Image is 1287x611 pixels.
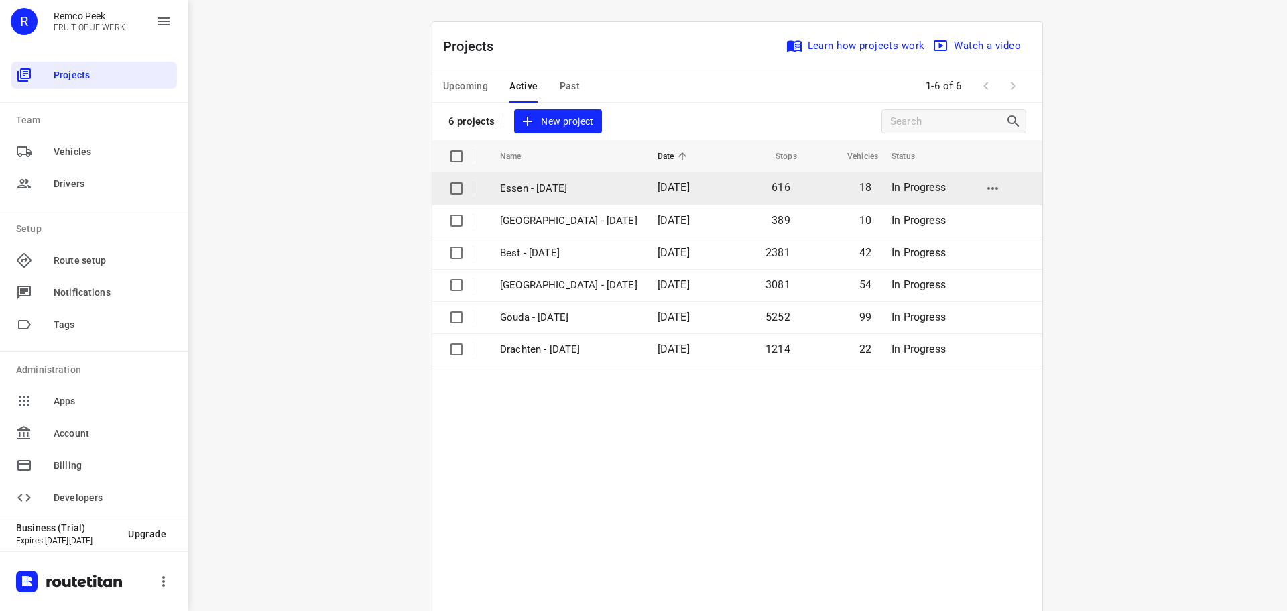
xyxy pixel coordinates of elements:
span: Date [658,148,692,164]
p: Administration [16,363,177,377]
span: In Progress [892,311,946,323]
div: Vehicles [11,138,177,165]
div: Projects [11,62,177,89]
span: Vehicles [830,148,878,164]
span: 1-6 of 6 [920,72,967,101]
span: 54 [859,278,871,291]
span: 5252 [765,311,790,323]
p: Team [16,113,177,127]
span: In Progress [892,343,946,355]
span: Past [560,78,580,95]
span: Stops [758,148,797,164]
span: Tags [54,318,172,332]
span: 1214 [765,343,790,355]
input: Search projects [890,111,1005,132]
div: Drivers [11,170,177,197]
p: FRUIT OP JE WERK [54,23,125,32]
span: [DATE] [658,214,690,227]
span: 3081 [765,278,790,291]
span: 2381 [765,246,790,259]
div: Search [1005,113,1026,129]
span: Route setup [54,254,172,268]
p: Best - Monday [500,245,637,261]
div: Billing [11,452,177,479]
span: Drivers [54,177,172,191]
span: [DATE] [658,246,690,259]
span: 616 [772,181,790,194]
span: In Progress [892,246,946,259]
span: Name [500,148,539,164]
p: Gouda - Monday [500,310,637,325]
span: Status [892,148,932,164]
span: 99 [859,311,871,323]
span: Previous Page [973,72,999,99]
span: 22 [859,343,871,355]
span: [DATE] [658,311,690,323]
button: Upgrade [117,522,177,546]
p: Antwerpen - Monday [500,213,637,229]
div: Developers [11,484,177,511]
p: Business (Trial) [16,522,117,533]
div: R [11,8,38,35]
span: Active [509,78,538,95]
span: Billing [54,459,172,473]
button: New project [514,109,601,134]
p: Essen - [DATE] [500,181,637,197]
span: 10 [859,214,871,227]
span: In Progress [892,278,946,291]
span: In Progress [892,181,946,194]
p: Projects [443,36,505,56]
span: Next Page [999,72,1026,99]
span: 42 [859,246,871,259]
span: New project [522,113,593,130]
span: Account [54,427,172,441]
span: Projects [54,68,172,82]
p: Zwolle - Monday [500,278,637,293]
div: Apps [11,388,177,414]
p: Setup [16,222,177,236]
div: Account [11,420,177,447]
p: Remco Peek [54,11,125,21]
span: Apps [54,394,172,408]
span: Upcoming [443,78,488,95]
span: Notifications [54,286,172,300]
span: [DATE] [658,343,690,355]
span: In Progress [892,214,946,227]
div: Route setup [11,247,177,274]
div: Notifications [11,279,177,306]
span: Developers [54,491,172,505]
span: Upgrade [128,529,166,539]
span: 389 [772,214,790,227]
p: Expires [DATE][DATE] [16,536,117,545]
p: Drachten - Monday [500,342,637,357]
span: [DATE] [658,181,690,194]
span: 18 [859,181,871,194]
span: [DATE] [658,278,690,291]
p: 6 projects [448,115,495,127]
div: Tags [11,311,177,338]
span: Vehicles [54,145,172,159]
